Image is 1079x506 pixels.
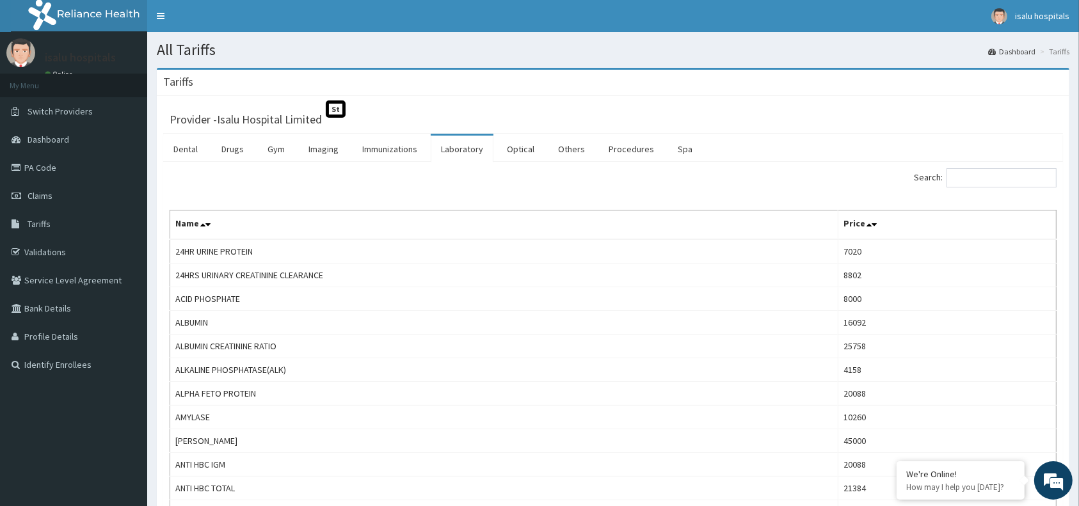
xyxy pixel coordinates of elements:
a: Gym [257,136,295,162]
h1: All Tariffs [157,42,1069,58]
a: Online [45,70,76,79]
a: Optical [497,136,545,162]
span: Tariffs [28,218,51,230]
td: 4158 [838,358,1057,382]
td: 8000 [838,287,1057,311]
th: Price [838,210,1057,240]
p: How may I help you today? [906,482,1015,493]
td: 20088 [838,382,1057,406]
td: 7020 [838,239,1057,264]
h3: Provider - Isalu Hospital Limited [170,114,322,125]
a: Drugs [211,136,254,162]
td: ALKALINE PHOSPHATASE(ALK) [170,358,838,382]
td: 10260 [838,406,1057,429]
td: ALPHA FETO PROTEIN [170,382,838,406]
td: 24HR URINE PROTEIN [170,239,838,264]
span: isalu hospitals [1015,10,1069,22]
td: ALBUMIN [170,311,838,335]
td: [PERSON_NAME] [170,429,838,453]
td: ANTI HBC TOTAL [170,477,838,500]
a: Spa [667,136,703,162]
div: We're Online! [906,468,1015,480]
td: 25758 [838,335,1057,358]
span: St [326,100,346,118]
a: Procedures [598,136,664,162]
a: Dental [163,136,208,162]
li: Tariffs [1037,46,1069,57]
img: User Image [991,8,1007,24]
span: Dashboard [28,134,69,145]
p: isalu hospitals [45,52,116,63]
input: Search: [947,168,1057,187]
td: ALBUMIN CREATININE RATIO [170,335,838,358]
td: 45000 [838,429,1057,453]
td: 20088 [838,453,1057,477]
a: Others [548,136,595,162]
td: 24HRS URINARY CREATININE CLEARANCE [170,264,838,287]
a: Immunizations [352,136,428,162]
td: AMYLASE [170,406,838,429]
span: Switch Providers [28,106,93,117]
h3: Tariffs [163,76,193,88]
img: User Image [6,38,35,67]
span: Claims [28,190,52,202]
td: ACID PHOSPHATE [170,287,838,311]
td: 21384 [838,477,1057,500]
a: Laboratory [431,136,493,162]
a: Dashboard [988,46,1035,57]
td: ANTI HBC IGM [170,453,838,477]
td: 16092 [838,311,1057,335]
a: Imaging [298,136,349,162]
th: Name [170,210,838,240]
label: Search: [914,168,1057,187]
td: 8802 [838,264,1057,287]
